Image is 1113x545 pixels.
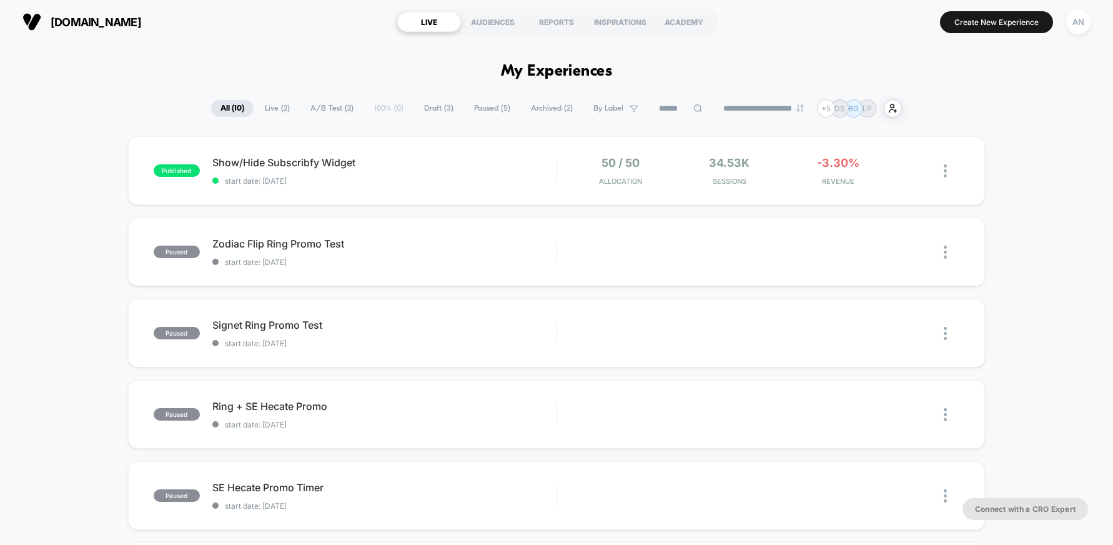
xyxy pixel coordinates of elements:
span: REVENUE [787,177,889,186]
span: Show/Hide Subscribfy Widget [212,156,556,169]
span: All ( 10 ) [211,100,254,117]
span: start date: [DATE] [212,501,556,511]
span: 34.53k [709,156,749,169]
div: INSPIRATIONS [588,12,652,32]
img: close [944,489,947,502]
span: Draft ( 3 ) [415,100,463,117]
p: DS [834,104,845,113]
span: Archived ( 2 ) [522,100,582,117]
span: By Label [593,104,623,113]
div: AN [1066,10,1091,34]
span: SE Hecate Promo Timer [212,481,556,494]
span: start date: [DATE] [212,420,556,429]
span: paused [154,408,200,421]
span: Ring + SE Hecate Promo [212,400,556,412]
span: Zodiac Flip Ring Promo Test [212,237,556,250]
div: REPORTS [525,12,588,32]
div: AUDIENCES [461,12,525,32]
span: Allocation [599,177,642,186]
img: close [944,246,947,259]
div: ACADEMY [652,12,716,32]
h1: My Experiences [501,62,613,81]
span: Paused ( 5 ) [465,100,520,117]
span: Sessions [678,177,781,186]
img: end [796,104,804,112]
img: close [944,164,947,177]
img: Visually logo [22,12,41,31]
span: start date: [DATE] [212,257,556,267]
span: A/B Test ( 2 ) [301,100,363,117]
button: Create New Experience [940,11,1053,33]
span: paused [154,327,200,339]
div: LIVE [397,12,461,32]
span: paused [154,246,200,258]
img: close [944,327,947,340]
button: [DOMAIN_NAME] [19,12,145,32]
img: close [944,408,947,421]
span: start date: [DATE] [212,339,556,348]
span: -3.30% [817,156,859,169]
button: Connect with a CRO Expert [962,498,1088,520]
span: Signet Ring Promo Test [212,319,556,331]
span: Live ( 2 ) [255,100,299,117]
span: [DOMAIN_NAME] [51,16,141,29]
div: + 5 [817,99,835,117]
span: start date: [DATE] [212,176,556,186]
button: AN [1062,9,1094,35]
span: paused [154,489,200,502]
p: BG [848,104,859,113]
span: published [154,164,200,177]
p: LP [863,104,872,113]
span: 50 / 50 [601,156,640,169]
